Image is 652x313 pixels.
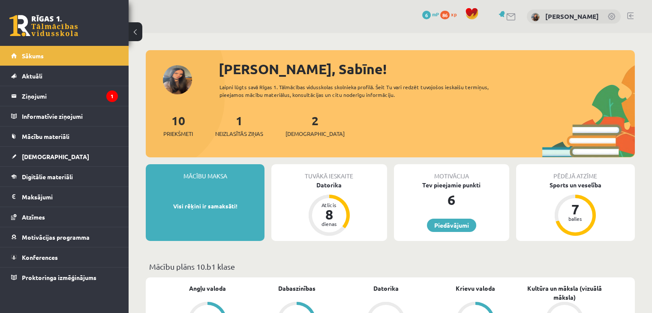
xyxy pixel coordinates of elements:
[516,164,635,181] div: Pēdējā atzīme
[163,129,193,138] span: Priekšmeti
[271,164,387,181] div: Tuvākā ieskaite
[316,221,342,226] div: dienas
[22,253,58,261] span: Konferences
[394,164,509,181] div: Motivācija
[22,153,89,160] span: [DEMOGRAPHIC_DATA]
[271,181,387,190] div: Datorika
[11,66,118,86] a: Aktuāli
[440,11,461,18] a: 86 xp
[562,216,588,221] div: balles
[11,187,118,207] a: Maksājumi
[516,181,635,237] a: Sports un veselība 7 balles
[531,13,540,21] img: Sabīne Eiklone
[11,268,118,287] a: Proktoringa izmēģinājums
[22,72,42,80] span: Aktuāli
[316,202,342,208] div: Atlicis
[215,129,263,138] span: Neizlasītās ziņas
[149,261,631,272] p: Mācību plāns 10.b1 klase
[427,219,476,232] a: Piedāvājumi
[285,113,345,138] a: 2[DEMOGRAPHIC_DATA]
[11,46,118,66] a: Sākums
[432,11,439,18] span: mP
[11,227,118,247] a: Motivācijas programma
[22,173,73,181] span: Digitālie materiāli
[22,213,45,221] span: Atzīmes
[11,86,118,106] a: Ziņojumi1
[146,164,264,181] div: Mācību maksa
[271,181,387,237] a: Datorika Atlicis 8 dienas
[22,274,96,281] span: Proktoringa izmēģinājums
[11,126,118,146] a: Mācību materiāli
[22,86,118,106] legend: Ziņojumi
[422,11,431,19] span: 6
[22,52,44,60] span: Sākums
[163,113,193,138] a: 10Priekšmeti
[9,15,78,36] a: Rīgas 1. Tālmācības vidusskola
[189,284,226,293] a: Angļu valoda
[520,284,609,302] a: Kultūra un māksla (vizuālā māksla)
[440,11,450,19] span: 86
[150,202,260,211] p: Visi rēķini ir samaksāti!
[22,187,118,207] legend: Maksājumi
[11,106,118,126] a: Informatīvie ziņojumi
[278,284,315,293] a: Dabaszinības
[394,190,509,210] div: 6
[285,129,345,138] span: [DEMOGRAPHIC_DATA]
[545,12,599,21] a: [PERSON_NAME]
[219,59,635,79] div: [PERSON_NAME], Sabīne!
[11,247,118,267] a: Konferences
[456,284,495,293] a: Krievu valoda
[11,147,118,166] a: [DEMOGRAPHIC_DATA]
[22,132,69,140] span: Mācību materiāli
[451,11,457,18] span: xp
[316,208,342,221] div: 8
[516,181,635,190] div: Sports un veselība
[22,233,90,241] span: Motivācijas programma
[11,167,118,187] a: Digitālie materiāli
[562,202,588,216] div: 7
[394,181,509,190] div: Tev pieejamie punkti
[422,11,439,18] a: 6 mP
[219,83,513,99] div: Laipni lūgts savā Rīgas 1. Tālmācības vidusskolas skolnieka profilā. Šeit Tu vari redzēt tuvojošo...
[373,284,399,293] a: Datorika
[22,106,118,126] legend: Informatīvie ziņojumi
[215,113,263,138] a: 1Neizlasītās ziņas
[11,207,118,227] a: Atzīmes
[106,90,118,102] i: 1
